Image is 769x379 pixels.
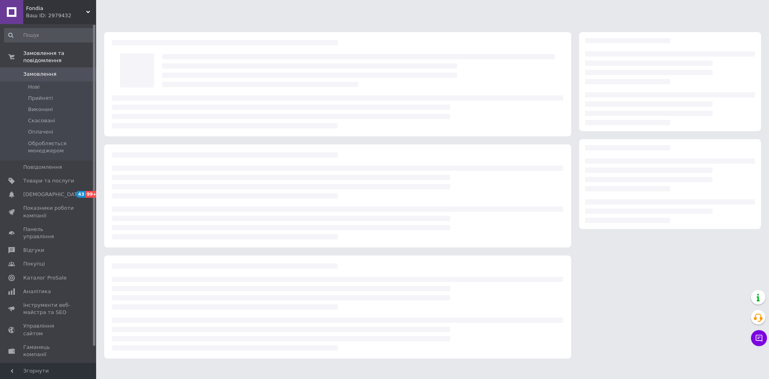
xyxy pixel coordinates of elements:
[23,274,66,282] span: Каталог ProSale
[23,260,45,268] span: Покупці
[28,83,40,91] span: Нові
[23,247,44,254] span: Відгуки
[28,140,94,154] span: Обробляється менеджером
[23,164,62,171] span: Повідомлення
[85,191,99,198] span: 99+
[23,71,56,78] span: Замовлення
[23,344,74,358] span: Гаманець компанії
[23,50,96,64] span: Замовлення та повідомлення
[28,106,53,113] span: Виконані
[751,330,767,346] button: Чат з покупцем
[76,191,85,198] span: 43
[23,288,51,295] span: Аналітика
[26,5,86,12] span: Fondia
[4,28,95,43] input: Пошук
[23,191,83,198] span: [DEMOGRAPHIC_DATA]
[23,205,74,219] span: Показники роботи компанії
[23,226,74,240] span: Панель управління
[23,302,74,316] span: Інструменти веб-майстра та SEO
[28,128,53,136] span: Оплачені
[26,12,96,19] div: Ваш ID: 2979432
[23,177,74,184] span: Товари та послуги
[28,95,53,102] span: Прийняті
[28,117,55,124] span: Скасовані
[23,322,74,337] span: Управління сайтом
